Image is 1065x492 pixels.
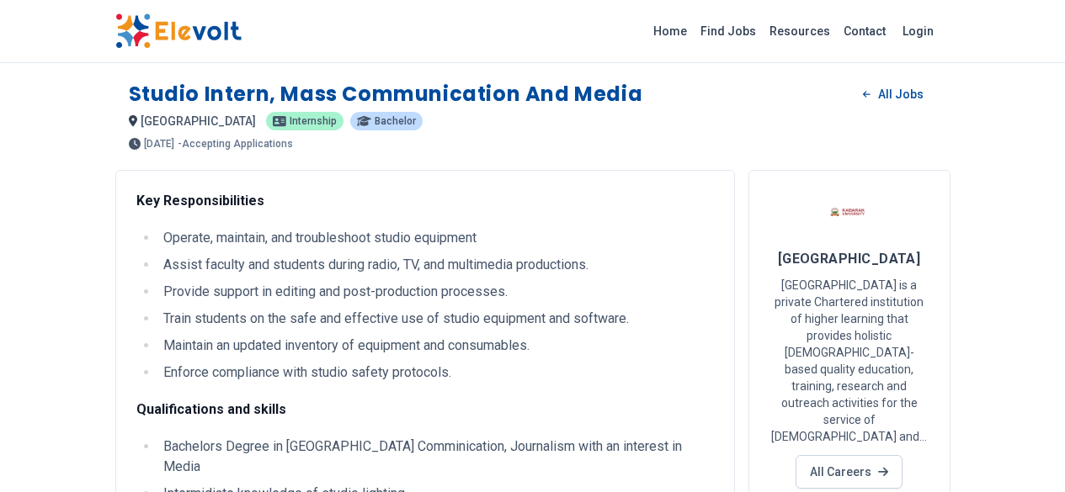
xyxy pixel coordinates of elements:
[158,336,714,356] li: Maintain an updated inventory of equipment and consumables.
[129,81,643,108] h1: Studio Intern, Mass Communication and Media
[769,277,929,445] p: [GEOGRAPHIC_DATA] is a private Chartered institution of higher learning that provides holistic [D...
[158,255,714,275] li: Assist faculty and students during radio, TV, and multimedia productions.
[763,18,837,45] a: Resources
[158,282,714,302] li: Provide support in editing and post-production processes.
[796,455,903,489] a: All Careers
[694,18,763,45] a: Find Jobs
[136,401,286,417] strong: Qualifications and skills
[778,251,921,267] span: [GEOGRAPHIC_DATA]
[375,116,416,126] span: Bachelor
[158,309,714,329] li: Train students on the safe and effective use of studio equipment and software.
[828,191,871,233] img: Kabarak University
[158,362,714,383] li: Enforce compliance with studio safety protocols.
[290,116,337,126] span: internship
[647,18,694,45] a: Home
[144,139,174,149] span: [DATE]
[178,139,293,149] p: - Accepting Applications
[115,13,242,49] img: Elevolt
[158,436,714,477] li: Bachelors Degree in [GEOGRAPHIC_DATA] Comminication, Journalism with an interest in Media
[892,14,944,48] a: Login
[837,18,892,45] a: Contact
[136,193,264,209] strong: Key Responsibilities
[141,114,256,128] span: [GEOGRAPHIC_DATA]
[849,82,936,107] a: All Jobs
[158,228,714,248] li: Operate, maintain, and troubleshoot studio equipment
